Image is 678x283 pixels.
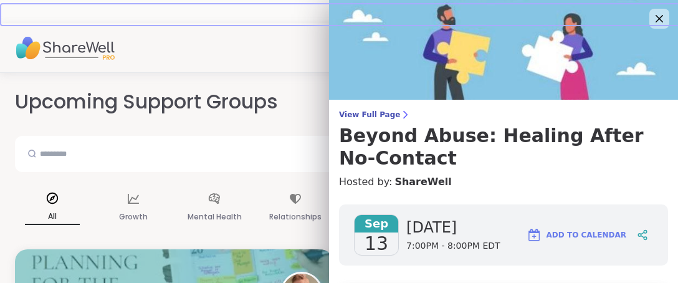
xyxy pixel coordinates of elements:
span: Sep [355,215,398,233]
img: ShareWell Logomark [527,228,542,242]
p: Mental Health [188,209,242,224]
span: 13 [365,233,388,255]
span: View Full Page [339,110,668,120]
h2: Upcoming Support Groups [15,88,288,116]
p: Growth [119,209,148,224]
h3: Beyond Abuse: Healing After No-Contact [339,125,668,170]
img: ShareWell Nav Logo [15,26,115,70]
p: Relationships [269,209,322,224]
a: View Full PageBeyond Abuse: Healing After No-Contact [339,110,668,170]
a: ShareWell [394,175,451,189]
span: Add to Calendar [547,229,626,241]
h4: Hosted by: [339,175,668,189]
span: [DATE] [406,218,500,237]
iframe: Spotlight [282,95,292,105]
p: All [25,209,80,225]
span: 7:00PM - 8:00PM EDT [406,240,500,252]
button: Add to Calendar [521,220,632,250]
